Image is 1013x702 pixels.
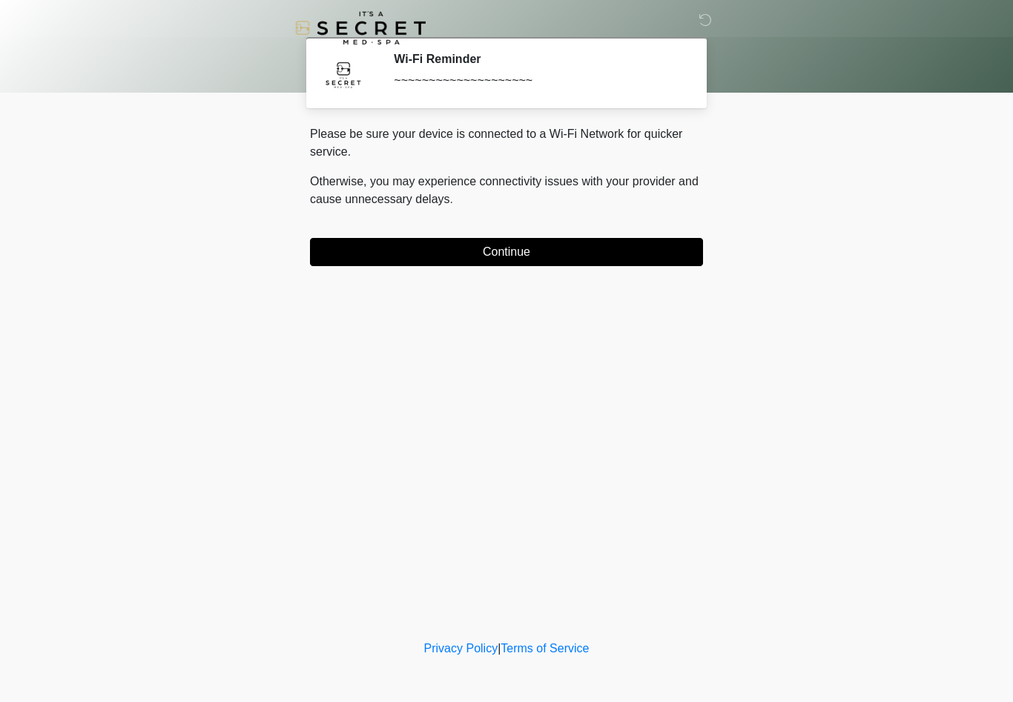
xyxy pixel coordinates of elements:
p: Otherwise, you may experience connectivity issues with your provider and cause unnecessary delays [310,173,703,208]
img: Agent Avatar [321,52,366,96]
img: It's A Secret Med Spa Logo [295,11,426,44]
h2: Wi-Fi Reminder [394,52,681,66]
a: | [498,642,501,655]
span: . [450,193,453,205]
a: Terms of Service [501,642,589,655]
button: Continue [310,238,703,266]
a: Privacy Policy [424,642,498,655]
div: ~~~~~~~~~~~~~~~~~~~~ [394,72,681,90]
p: Please be sure your device is connected to a Wi-Fi Network for quicker service. [310,125,703,161]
